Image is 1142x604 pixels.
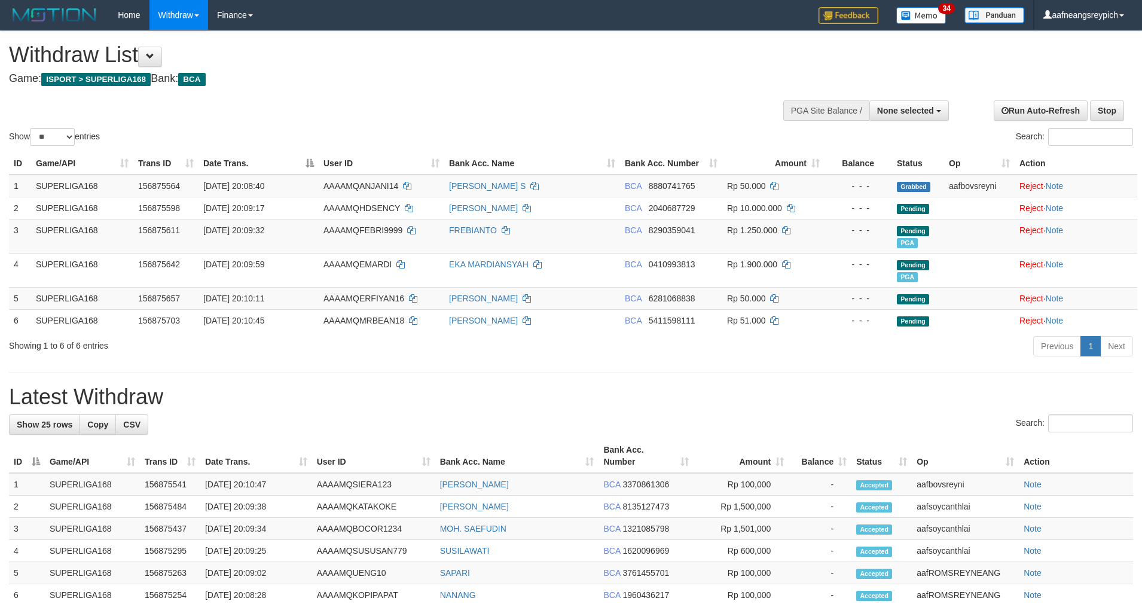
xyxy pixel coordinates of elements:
[45,518,140,540] td: SUPERLIGA168
[825,152,892,175] th: Balance
[1046,260,1064,269] a: Note
[856,524,892,535] span: Accepted
[897,294,929,304] span: Pending
[444,152,620,175] th: Bank Acc. Name: activate to sort column ascending
[138,181,180,191] span: 156875564
[9,414,80,435] a: Show 25 rows
[694,473,789,496] td: Rp 100,000
[9,219,31,253] td: 3
[1015,175,1137,197] td: ·
[722,152,825,175] th: Amount: activate to sort column ascending
[727,225,777,235] span: Rp 1.250.000
[31,197,133,219] td: SUPERLIGA168
[625,181,642,191] span: BCA
[694,562,789,584] td: Rp 100,000
[1019,439,1133,473] th: Action
[649,294,695,303] span: Copy 6281068838 to clipboard
[1090,100,1124,121] a: Stop
[1015,287,1137,309] td: ·
[727,260,777,269] span: Rp 1.900.000
[440,590,476,600] a: NANANG
[440,524,506,533] a: MOH. SAEFUDIN
[178,73,205,86] span: BCA
[1100,336,1133,356] a: Next
[199,152,319,175] th: Date Trans.: activate to sort column descending
[115,414,148,435] a: CSV
[30,128,75,146] select: Showentries
[200,496,312,518] td: [DATE] 20:09:38
[625,316,642,325] span: BCA
[31,309,133,331] td: SUPERLIGA168
[994,100,1088,121] a: Run Auto-Refresh
[31,175,133,197] td: SUPERLIGA168
[45,540,140,562] td: SUPERLIGA168
[851,439,912,473] th: Status: activate to sort column ascending
[323,294,404,303] span: AAAAMQERFIYAN16
[603,502,620,511] span: BCA
[200,562,312,584] td: [DATE] 20:09:02
[140,473,200,496] td: 156875541
[200,518,312,540] td: [DATE] 20:09:34
[789,439,851,473] th: Balance: activate to sort column ascending
[783,100,869,121] div: PGA Site Balance /
[45,439,140,473] th: Game/API: activate to sort column ascending
[625,260,642,269] span: BCA
[603,546,620,556] span: BCA
[912,540,1019,562] td: aafsoycanthlai
[649,203,695,213] span: Copy 2040687729 to clipboard
[9,128,100,146] label: Show entries
[1024,546,1042,556] a: Note
[45,496,140,518] td: SUPERLIGA168
[87,420,108,429] span: Copy
[1015,219,1137,253] td: ·
[1048,128,1133,146] input: Search:
[133,152,199,175] th: Trans ID: activate to sort column ascending
[789,562,851,584] td: -
[140,496,200,518] td: 156875484
[877,106,934,115] span: None selected
[649,316,695,325] span: Copy 5411598111 to clipboard
[897,316,929,327] span: Pending
[200,439,312,473] th: Date Trans.: activate to sort column ascending
[897,272,918,282] span: Marked by aafsoycanthlai
[140,562,200,584] td: 156875263
[41,73,151,86] span: ISPORT > SUPERLIGA168
[622,568,669,578] span: Copy 3761455701 to clipboard
[1019,203,1043,213] a: Reject
[9,43,749,67] h1: Withdraw List
[449,260,529,269] a: EKA MARDIANSYAH
[1048,414,1133,432] input: Search:
[138,225,180,235] span: 156875611
[856,569,892,579] span: Accepted
[9,473,45,496] td: 1
[622,524,669,533] span: Copy 1321085798 to clipboard
[1046,181,1064,191] a: Note
[1015,309,1137,331] td: ·
[1046,203,1064,213] a: Note
[869,100,949,121] button: None selected
[323,225,402,235] span: AAAAMQFEBRI9999
[140,540,200,562] td: 156875295
[789,518,851,540] td: -
[1033,336,1081,356] a: Previous
[123,420,141,429] span: CSV
[829,315,887,327] div: - - -
[31,287,133,309] td: SUPERLIGA168
[9,197,31,219] td: 2
[1019,225,1043,235] a: Reject
[1024,480,1042,489] a: Note
[9,518,45,540] td: 3
[440,568,470,578] a: SAPARI
[964,7,1024,23] img: panduan.png
[1046,316,1064,325] a: Note
[449,203,518,213] a: [PERSON_NAME]
[727,181,766,191] span: Rp 50.000
[312,473,435,496] td: AAAAMQSIERA123
[829,224,887,236] div: - - -
[649,181,695,191] span: Copy 8880741765 to clipboard
[694,496,789,518] td: Rp 1,500,000
[203,181,264,191] span: [DATE] 20:08:40
[17,420,72,429] span: Show 25 rows
[622,480,669,489] span: Copy 3370861306 to clipboard
[449,294,518,303] a: [PERSON_NAME]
